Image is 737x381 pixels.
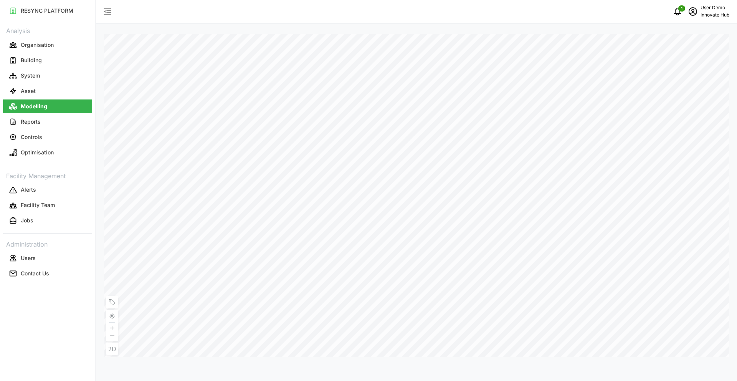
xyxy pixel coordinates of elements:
button: Modelling [3,99,92,113]
button: Controls [3,130,92,144]
button: Zoom out [106,332,118,341]
span: 1 [681,6,682,11]
p: Analysis [3,25,92,36]
button: Asset [3,84,92,98]
a: RESYNC PLATFORM [3,3,92,18]
p: Administration [3,238,92,249]
button: Reset view [106,310,118,322]
a: Jobs [3,213,92,229]
p: Building [21,56,42,64]
button: Organisation [3,38,92,52]
a: System [3,68,92,83]
a: Organisation [3,37,92,53]
button: Alerts [3,183,92,197]
button: RESYNC PLATFORM [3,4,92,18]
a: Optimisation [3,145,92,160]
a: Controls [3,129,92,145]
button: Users [3,251,92,265]
p: Modelling [21,103,47,110]
p: Controls [21,133,42,141]
button: 2D [106,343,118,355]
p: Reports [21,118,41,126]
p: Organisation [21,41,54,49]
p: Optimisation [21,149,54,156]
a: Asset [3,83,92,99]
a: Contact Us [3,266,92,281]
a: Alerts [3,182,92,198]
a: Reports [3,114,92,129]
button: Reports [3,115,92,129]
p: Asset [21,87,36,95]
p: User Demo [701,4,729,12]
p: Alerts [21,186,36,194]
p: RESYNC PLATFORM [21,7,73,15]
a: Users [3,250,92,266]
p: System [21,72,40,80]
p: Facility Team [21,201,55,209]
p: Jobs [21,217,33,224]
button: schedule [685,4,701,19]
button: Hide annotations [106,296,118,308]
button: notifications [670,4,685,19]
button: Optimisation [3,146,92,159]
p: Contact Us [21,270,49,277]
a: Modelling [3,99,92,114]
button: System [3,69,92,83]
a: Facility Team [3,198,92,213]
p: Users [21,254,36,262]
button: Zoom in [106,323,118,332]
a: Building [3,53,92,68]
p: Innovate Hub [701,12,729,19]
button: Building [3,53,92,67]
button: Jobs [3,214,92,228]
button: Facility Team [3,199,92,212]
button: Contact Us [3,267,92,280]
p: Facility Management [3,170,92,181]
